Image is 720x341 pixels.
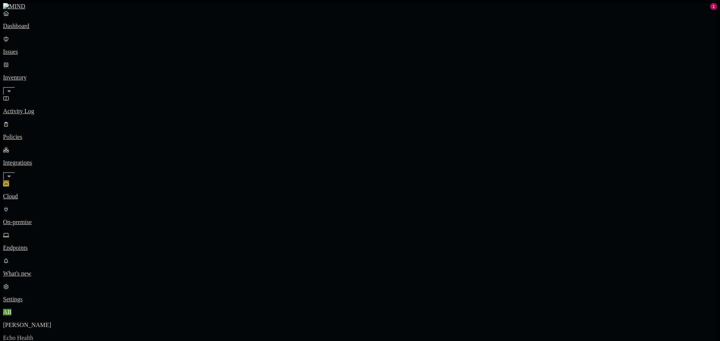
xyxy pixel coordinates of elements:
p: Inventory [3,74,717,81]
p: [PERSON_NAME] [3,322,717,329]
p: Issues [3,48,717,55]
p: On-premise [3,219,717,226]
p: Endpoints [3,244,717,251]
a: Inventory [3,61,717,94]
a: Dashboard [3,10,717,30]
a: Settings [3,283,717,303]
span: AB [3,309,11,315]
a: Issues [3,36,717,55]
img: MIND [3,3,25,10]
a: Activity Log [3,95,717,115]
a: Integrations [3,146,717,179]
a: Endpoints [3,232,717,251]
a: MIND [3,3,717,10]
a: Policies [3,121,717,140]
p: Integrations [3,159,717,166]
p: Activity Log [3,108,717,115]
a: What's new [3,257,717,277]
p: Policies [3,134,717,140]
div: 1 [710,3,717,10]
p: Cloud [3,193,717,200]
p: Settings [3,296,717,303]
p: Dashboard [3,23,717,30]
a: On-premise [3,206,717,226]
p: What's new [3,270,717,277]
a: Cloud [3,180,717,200]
